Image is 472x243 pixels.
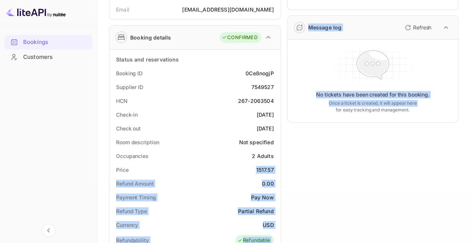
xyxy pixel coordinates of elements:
div: Refund Amount [116,180,154,187]
div: Bookings [4,35,92,50]
div: Booking details [130,34,171,41]
div: [DATE] [257,111,274,119]
p: No tickets have been created for this booking. [316,91,429,98]
div: 1517.57 [256,166,273,174]
div: Email [116,6,129,13]
div: [DATE] [257,124,274,132]
div: Pay Now [251,193,273,201]
div: 267-2063504 [238,97,274,105]
div: Payment Timing [116,193,156,201]
div: CONFIRMED [222,34,257,41]
div: Not specified [239,138,274,146]
div: Refund Type [116,207,147,215]
div: Bookings [23,38,88,47]
div: Room description [116,138,159,146]
button: Collapse navigation [42,224,55,237]
img: LiteAPI logo [6,6,66,18]
div: HCN [116,97,128,105]
div: USD [263,221,273,229]
div: 0.00 [262,180,274,187]
div: Currency [116,221,138,229]
div: 0Ce8nogjP [246,69,273,77]
div: 7549527 [251,83,273,91]
a: Bookings [4,35,92,49]
div: 2 Adults [252,152,273,160]
div: Status and reservations [116,56,179,63]
div: Occupancies [116,152,149,160]
div: Check out [116,124,141,132]
div: Partial Refund [238,207,273,215]
div: Supplier ID [116,83,143,91]
div: Customers [23,53,88,61]
p: Once a ticket is created, it will appear here for easy tracking and management. [327,100,418,113]
div: Check-in [116,111,138,119]
p: Refresh [413,23,431,31]
div: Customers [4,50,92,64]
div: [EMAIL_ADDRESS][DOMAIN_NAME] [182,6,273,13]
div: Booking ID [116,69,143,77]
a: Customers [4,50,92,64]
div: Price [116,166,129,174]
div: Message log [308,23,342,31]
button: Refresh [400,22,434,34]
